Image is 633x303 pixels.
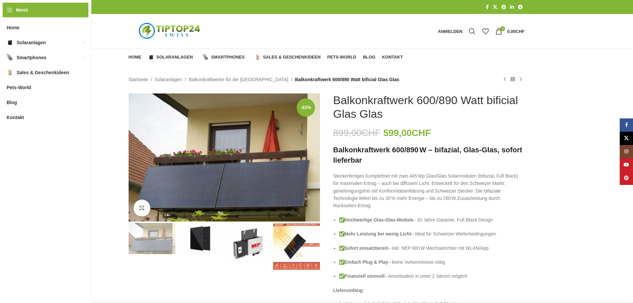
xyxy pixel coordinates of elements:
a: Balkonkraftwerke für die [GEOGRAPHIC_DATA] [189,76,288,83]
a: Sales & Geschenkideen [255,51,320,64]
span: -33% [297,98,315,117]
span: Balkonkraftwerk 600/890 Watt bificial Glas Glas [295,76,399,83]
span: Kontakt [382,55,403,60]
img: Sales & Geschenkideen [7,69,13,76]
span: Home [7,22,20,34]
img: Balkonkraftwerk 600/890 Watt bificial Glas Glas [129,93,320,222]
a: X Social Link [491,3,499,12]
span: Pets-World [7,81,31,93]
span: Solaranlagen [157,55,193,60]
img: Balkonkraftwerk 600/890 Watt bificial Glas Glas [129,223,175,254]
strong: Balkonkraftwerk 600/890 W – bifazial, Glas-Glas, sofort lieferbar [333,146,522,164]
p: Steckerfertiges Komplettset mit zwei 445 Wp Glas/Glas Solarmodulen (bifazial, Full Black) für max... [333,172,525,210]
span: CHF [412,128,431,138]
a: Startseite [129,76,148,83]
bdi: 599,00 [383,128,431,138]
img: Balkonkraftwerk 600/890 Watt bificial Glas Glas – Bild 4 [273,223,320,270]
span: Sales & Geschenkideen [263,55,320,60]
a: Instagram Social Link [620,145,633,158]
a: Blog [363,51,375,64]
h1: Balkonkraftwerk 600/890 Watt bificial Glas Glas [333,93,525,121]
strong: Sofort einsatzbereit [345,245,388,251]
a: Facebook Social Link [484,3,491,12]
strong: Hochwertige Glas-Glas-Module [345,217,413,223]
a: Pinterest Social Link [620,172,633,185]
span: Menü [16,6,28,14]
a: Telegram Social Link [516,3,525,12]
span: Smartphones [211,55,245,60]
a: Facebook Social Link [620,118,633,132]
span: Solaranlagen [17,37,46,49]
a: YouTube Social Link [620,158,633,172]
span: CHF [362,128,381,138]
span: Smartphones [17,52,46,64]
img: Nep600 Wechselrichter [225,223,272,265]
span: 0 [500,26,505,31]
img: Smartphones [7,54,13,61]
span: Blog [363,55,375,60]
span: Home [129,55,142,60]
span: CHF [516,29,525,34]
a: Solaranlagen [155,76,182,83]
a: LinkedIn Social Link [508,3,516,12]
img: Balkonkraftwerke mit edlem Schwarz Schwarz Design [177,223,224,254]
a: Logo der Website [129,28,212,34]
a: Solaranlagen [148,51,196,64]
p: ✅ – keine Vorkenntnisse nötig [339,258,525,266]
a: Pets-World [327,51,356,64]
img: Solaranlagen [7,39,13,46]
span: Anmelden [438,29,463,34]
p: ✅ – ideal für Schweizer Wetterbedingungen [339,230,525,237]
bdi: 0,00 [507,29,524,34]
div: Hauptnavigation [125,51,406,64]
a: 0 0,00CHF [492,25,528,38]
span: Kontakt [7,111,24,123]
span: Sales & Geschenkideen [17,67,69,78]
span: Pets-World [327,55,356,60]
img: Smartphones [203,54,209,60]
a: X Social Link [620,132,633,145]
a: Kontakt [382,51,403,64]
a: Vorheriges Produkt [501,76,509,83]
img: Sales & Geschenkideen [255,54,261,60]
img: Solaranlagen [148,54,154,60]
a: Home [129,51,142,64]
a: Pinterest Social Link [499,3,508,12]
strong: Finanziell sinnvoll [345,273,385,279]
a: Smartphones [203,51,248,64]
p: ✅ – 30 Jahre Garantie, Full Black Design [339,216,525,224]
p: ✅ – inkl. NEP 600 W Wechselrichter mit WLAN/App [339,244,525,252]
span: Blog [7,96,17,108]
nav: Breadcrumb [129,76,399,83]
a: Nächstes Produkt [517,76,525,83]
strong: Lieferumfang: [333,288,364,293]
a: Anmelden [435,25,466,38]
bdi: 899,00 [333,128,381,138]
a: Suche [466,25,479,38]
strong: Mehr Leistung bei wenig Licht [345,231,411,236]
strong: Einfach Plug & Play [345,259,388,265]
div: Meine Wunschliste [479,25,492,38]
p: ✅ – Amortisation in unter 2 Jahren möglich [339,272,525,280]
